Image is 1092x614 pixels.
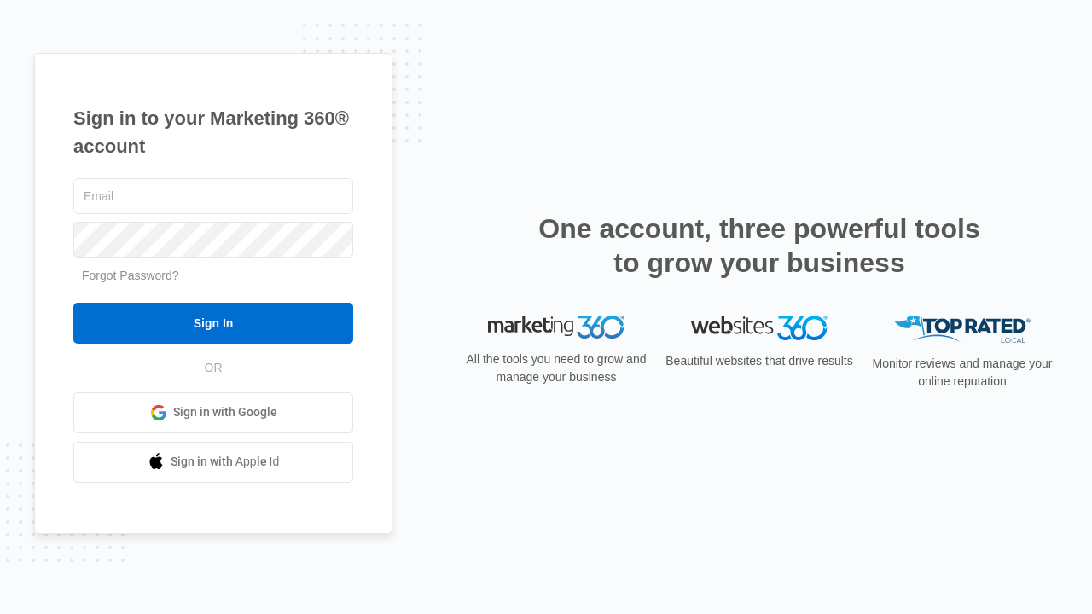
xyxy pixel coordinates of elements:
[73,392,353,433] a: Sign in with Google
[173,403,277,421] span: Sign in with Google
[73,104,353,160] h1: Sign in to your Marketing 360® account
[73,178,353,214] input: Email
[867,355,1058,391] p: Monitor reviews and manage your online reputation
[894,316,1031,344] img: Top Rated Local
[171,453,280,471] span: Sign in with Apple Id
[82,269,179,282] a: Forgot Password?
[533,211,985,280] h2: One account, three powerful tools to grow your business
[488,316,624,339] img: Marketing 360
[73,442,353,483] a: Sign in with Apple Id
[73,303,353,344] input: Sign In
[664,352,855,370] p: Beautiful websites that drive results
[691,316,828,340] img: Websites 360
[461,350,652,386] p: All the tools you need to grow and manage your business
[193,359,235,377] span: OR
